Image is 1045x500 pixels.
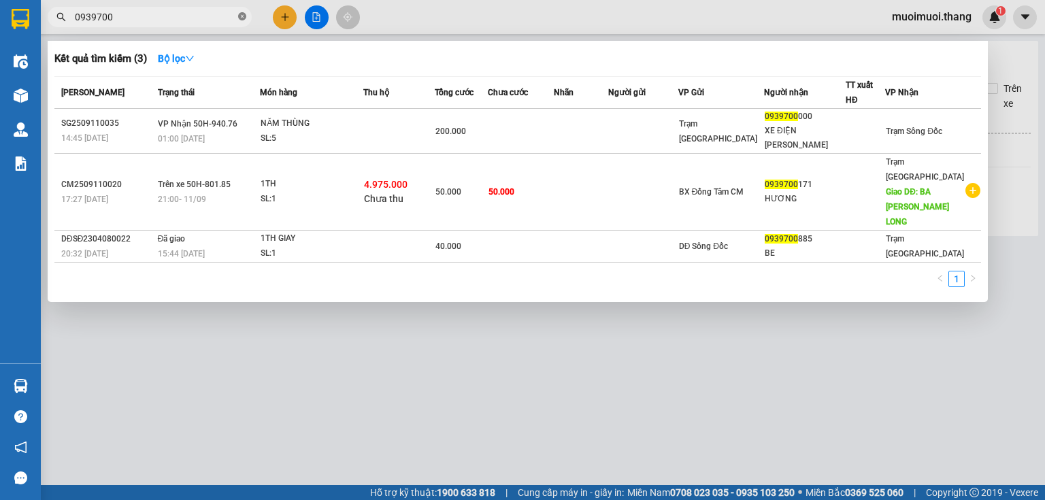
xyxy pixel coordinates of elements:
[608,88,646,97] span: Người gửi
[185,54,195,63] span: down
[61,232,154,246] div: DĐSĐ2304080022
[765,112,798,121] span: 0939700
[764,88,808,97] span: Người nhận
[14,379,28,393] img: warehouse-icon
[147,48,205,69] button: Bộ lọcdown
[158,88,195,97] span: Trạng thái
[158,195,206,204] span: 21:00 - 11/09
[61,88,125,97] span: [PERSON_NAME]
[260,88,297,97] span: Món hàng
[886,127,942,136] span: Trạm Sông Đốc
[14,156,28,171] img: solution-icon
[435,187,461,197] span: 50.000
[14,122,28,137] img: warehouse-icon
[261,131,363,146] div: SL: 5
[363,88,389,97] span: Thu hộ
[932,271,948,287] li: Previous Page
[765,180,798,189] span: 0939700
[765,234,798,244] span: 0939700
[554,88,574,97] span: Nhãn
[846,80,873,105] span: TT xuất HĐ
[14,471,27,484] span: message
[158,53,195,64] strong: Bộ lọc
[948,271,965,287] li: 1
[12,9,29,29] img: logo-vxr
[14,88,28,103] img: warehouse-icon
[158,234,186,244] span: Đã giao
[886,234,964,259] span: Trạm [GEOGRAPHIC_DATA]
[969,274,977,282] span: right
[14,54,28,69] img: warehouse-icon
[364,193,403,204] span: Chưa thu
[261,231,363,246] div: 1TH GIAY
[679,187,744,197] span: BX Đồng Tâm CM
[364,179,408,190] span: 4.975.000
[61,195,108,204] span: 17:27 [DATE]
[765,246,845,261] div: BE
[936,274,944,282] span: left
[435,127,466,136] span: 200.000
[949,271,964,286] a: 1
[765,110,845,124] div: 000
[765,232,845,246] div: 885
[54,52,147,66] h3: Kết quả tìm kiếm ( 3 )
[965,183,980,198] span: plus-circle
[61,133,108,143] span: 14:45 [DATE]
[679,119,757,144] span: Trạm [GEOGRAPHIC_DATA]
[61,116,154,131] div: SG2509110035
[261,192,363,207] div: SL: 1
[765,124,845,152] div: XE ĐIỆN [PERSON_NAME]
[158,134,205,144] span: 01:00 [DATE]
[932,271,948,287] button: left
[679,241,728,251] span: DĐ Sông Đốc
[238,11,246,24] span: close-circle
[488,88,528,97] span: Chưa cước
[61,178,154,192] div: CM2509110020
[14,441,27,454] span: notification
[158,249,205,259] span: 15:44 [DATE]
[158,119,237,129] span: VP Nhận 50H-940.76
[435,241,461,251] span: 40.000
[965,271,981,287] button: right
[435,88,474,97] span: Tổng cước
[765,178,845,192] div: 171
[75,10,235,24] input: Tìm tên, số ĐT hoặc mã đơn
[965,271,981,287] li: Next Page
[238,12,246,20] span: close-circle
[61,249,108,259] span: 20:32 [DATE]
[261,177,363,192] div: 1TH
[261,246,363,261] div: SL: 1
[765,192,845,206] div: HƯƠNG
[886,187,949,227] span: Giao DĐ: BA [PERSON_NAME] LONG
[886,157,964,182] span: Trạm [GEOGRAPHIC_DATA]
[488,187,514,197] span: 50.000
[678,88,704,97] span: VP Gửi
[56,12,66,22] span: search
[158,180,231,189] span: Trên xe 50H-801.85
[261,116,363,131] div: NĂM THÙNG
[14,410,27,423] span: question-circle
[885,88,918,97] span: VP Nhận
